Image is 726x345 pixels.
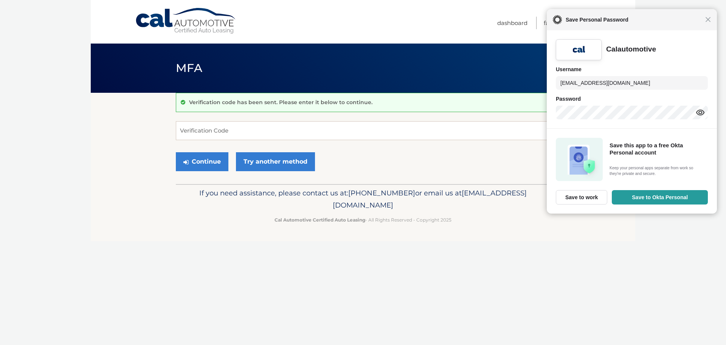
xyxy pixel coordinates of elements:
[544,17,557,29] a: FAQ's
[612,190,708,205] button: Save to Okta Personal
[236,152,315,171] a: Try another method
[610,142,706,157] h5: Save this app to a free Okta Personal account
[497,17,527,29] a: Dashboard
[348,189,415,197] span: [PHONE_NUMBER]
[135,8,237,34] a: Cal Automotive
[705,17,711,22] span: Close
[562,15,705,24] span: Save Personal Password
[556,190,607,205] button: Save to work
[181,187,545,211] p: If you need assistance, please contact us at: or email us at
[275,217,365,223] strong: Cal Automotive Certified Auto Leasing
[176,152,228,171] button: Continue
[556,94,708,103] h6: Password
[189,99,372,106] p: Verification code has been sent. Please enter it below to continue.
[176,121,550,140] input: Verification Code
[556,65,708,74] h6: Username
[606,45,656,54] div: Calautomotive
[181,216,545,224] p: - All Rights Reserved - Copyright 2025
[333,189,527,209] span: [EMAIL_ADDRESS][DOMAIN_NAME]
[176,61,202,75] span: MFA
[610,165,706,177] span: Keep your personal apps separate from work so they're private and secure.
[573,44,585,56] img: +nSSdsAAAAGSURBVAMAFxrR3+RSGfUAAAAASUVORK5CYII=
